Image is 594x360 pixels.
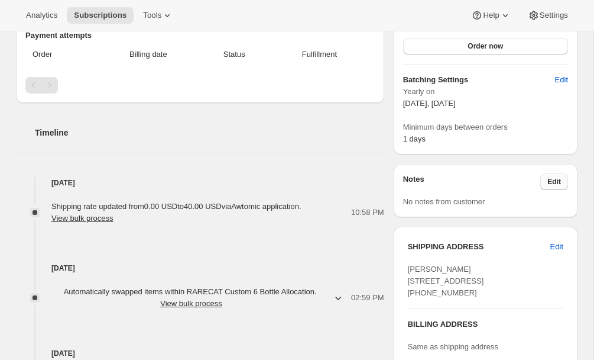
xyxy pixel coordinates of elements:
[547,177,561,187] span: Edit
[351,292,384,304] span: 02:59 PM
[25,41,96,67] th: Order
[74,11,126,20] span: Subscriptions
[67,7,134,24] button: Subscriptions
[540,173,568,190] button: Edit
[408,319,563,330] h3: BILLING ADDRESS
[550,241,563,253] span: Edit
[403,86,568,98] span: Yearly on
[51,214,113,223] button: View bulk process
[16,348,384,359] h4: [DATE]
[351,207,384,218] span: 10:58 PM
[160,299,222,308] button: View bulk process
[548,70,575,89] button: Edit
[464,7,518,24] button: Help
[521,7,575,24] button: Settings
[51,286,331,310] span: Automatically swapped items within RARECAT Custom 6 Bottle Allocation .
[403,197,485,206] span: No notes from customer
[16,177,384,189] h4: [DATE]
[483,11,499,20] span: Help
[100,49,197,60] span: Billing date
[16,262,384,274] h4: [DATE]
[403,134,426,143] span: 1 days
[543,237,570,256] button: Edit
[468,41,503,51] span: Order now
[25,30,375,41] h2: Payment attempts
[555,74,568,86] span: Edit
[403,74,555,86] h6: Batching Settings
[408,241,550,253] h3: SHIPPING ADDRESS
[25,77,375,94] nav: Pagination
[204,49,264,60] span: Status
[271,49,367,60] span: Fulfillment
[408,265,484,297] span: [PERSON_NAME] [STREET_ADDRESS] [PHONE_NUMBER]
[403,121,568,133] span: Minimum days between orders
[403,99,456,108] span: [DATE], [DATE]
[143,11,161,20] span: Tools
[51,202,301,223] span: Shipping rate updated from 0.00 USD to 40.00 USD via Awtomic application .
[44,282,351,313] button: Automatically swapped items within RARECAT Custom 6 Bottle Allocation. View bulk process
[408,342,498,351] span: Same as shipping address
[26,11,57,20] span: Analytics
[19,7,64,24] button: Analytics
[403,173,541,190] h3: Notes
[403,38,568,54] button: Order now
[35,127,384,139] h2: Timeline
[136,7,180,24] button: Tools
[540,11,568,20] span: Settings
